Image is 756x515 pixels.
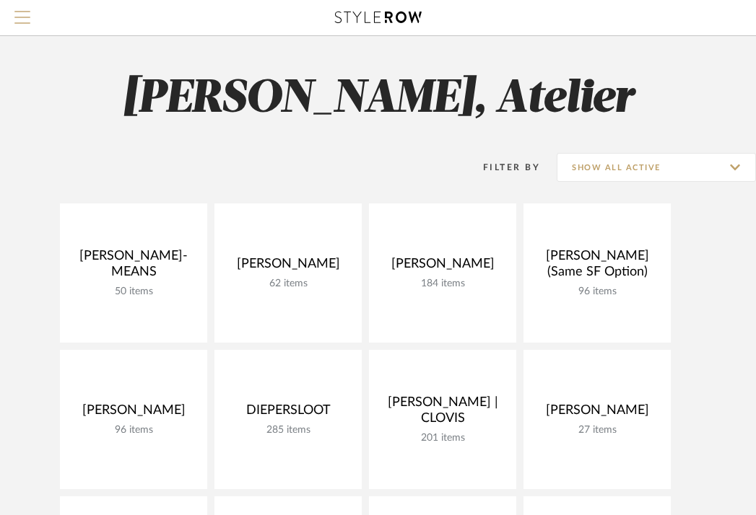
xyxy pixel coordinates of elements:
[226,256,350,278] div: [PERSON_NAME]
[226,278,350,290] div: 62 items
[226,424,350,436] div: 285 items
[535,286,659,298] div: 96 items
[381,256,505,278] div: [PERSON_NAME]
[535,424,659,436] div: 27 items
[381,432,505,444] div: 201 items
[535,248,659,286] div: [PERSON_NAME] (Same SF Option)
[535,402,659,424] div: [PERSON_NAME]
[71,402,196,424] div: [PERSON_NAME]
[71,424,196,436] div: 96 items
[464,160,540,175] div: Filter By
[381,278,505,290] div: 184 items
[71,286,196,298] div: 50 items
[226,402,350,424] div: DIEPERSLOOT
[71,248,196,286] div: [PERSON_NAME]-MEANS
[381,395,505,432] div: [PERSON_NAME] | CLOVIS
